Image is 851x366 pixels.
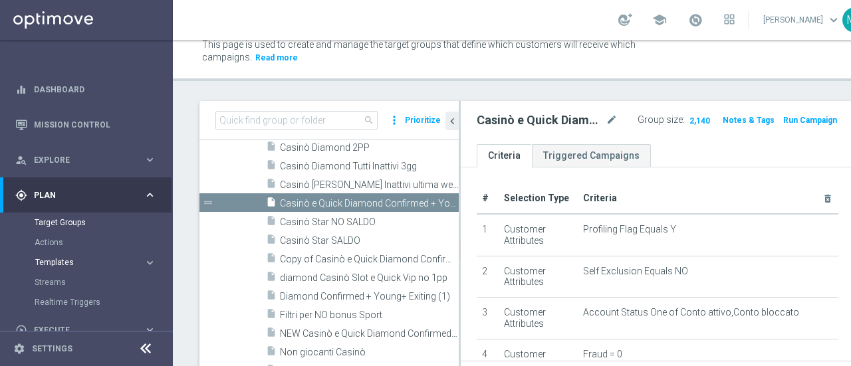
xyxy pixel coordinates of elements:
[477,214,499,256] td: 1
[477,298,499,339] td: 3
[15,84,27,96] i: equalizer
[35,213,172,232] div: Target Groups
[388,111,401,130] i: more_vert
[35,252,172,272] div: Templates
[583,349,622,360] span: Fraud = 0
[583,307,799,318] span: Account Status One of Conto attivo,Conto bloccato
[15,107,156,142] div: Mission Control
[144,153,156,166] i: keyboard_arrow_right
[35,258,130,266] span: Templates
[35,258,144,266] div: Templates
[35,257,157,268] button: Templates keyboard_arrow_right
[721,113,776,128] button: Notes & Tags
[638,114,683,126] label: Group size
[280,198,459,209] span: Casin&#xF2; e Quick Diamond Confirmed &#x2B; Young&#x2B; Exiting
[35,217,138,228] a: Target Groups
[266,215,277,230] i: insert_drive_file
[34,326,144,334] span: Execute
[15,154,27,166] i: person_search
[15,155,157,165] button: person_search Explore keyboard_arrow_right
[280,272,459,284] span: diamond Casin&#xF2; Slot e Quick Vip no 1pp
[35,272,172,292] div: Streams
[144,323,156,336] i: keyboard_arrow_right
[477,144,532,167] a: Criteria
[266,234,277,249] i: insert_drive_file
[782,113,838,128] button: Run Campaign
[15,84,157,95] button: equalizer Dashboard
[202,39,636,62] span: This page is used to create and manage the target groups that define which customers will receive...
[15,325,157,335] button: play_circle_outline Execute keyboard_arrow_right
[34,72,156,107] a: Dashboard
[266,159,277,175] i: insert_drive_file
[35,297,138,308] a: Realtime Triggers
[280,235,459,246] span: Casin&#xF2; Star SALDO
[532,144,651,167] a: Triggered Campaigns
[583,193,617,203] span: Criteria
[34,191,144,199] span: Plan
[652,13,667,27] span: school
[144,256,156,269] i: keyboard_arrow_right
[266,252,277,268] i: insert_drive_file
[266,345,277,361] i: insert_drive_file
[15,324,144,336] div: Execute
[280,217,459,228] span: Casin&#xF2; Star NO SALDO
[266,308,277,323] i: insert_drive_file
[280,310,459,321] span: Filtri per NO bonus Sport
[35,232,172,252] div: Actions
[215,111,378,130] input: Quick find group or folder
[15,324,27,336] i: play_circle_outline
[15,189,27,201] i: gps_fixed
[826,13,841,27] span: keyboard_arrow_down
[445,112,459,130] button: chevron_left
[15,154,144,166] div: Explore
[499,298,578,339] td: Customer Attributes
[280,254,459,265] span: Copy of Casin&#xF2; e Quick Diamond Confirmed &#x2B; Young&#x2B; Exiting
[499,256,578,298] td: Customer Attributes
[266,290,277,305] i: insert_drive_file
[266,327,277,342] i: insert_drive_file
[446,115,459,128] i: chevron_left
[364,115,374,126] span: search
[144,189,156,201] i: keyboard_arrow_right
[35,237,138,248] a: Actions
[403,112,443,130] button: Prioritize
[13,343,25,355] i: settings
[280,179,459,191] span: Casin&#xF2; Diamond Tutti Inattivi ultima week
[15,72,156,107] div: Dashboard
[266,141,277,156] i: insert_drive_file
[34,156,144,164] span: Explore
[15,189,144,201] div: Plan
[683,114,685,126] label: :
[280,291,459,302] span: Diamond Confirmed &#x2B; Young&#x2B; Exiting (1)
[280,161,459,172] span: Casin&#xF2; Diamond Tutti Inattivi 3gg
[606,112,618,128] i: mode_edit
[822,193,833,204] i: delete_forever
[762,10,842,30] a: [PERSON_NAME]keyboard_arrow_down
[34,107,156,142] a: Mission Control
[266,271,277,286] i: insert_drive_file
[266,178,277,193] i: insert_drive_file
[477,183,499,214] th: #
[266,197,277,212] i: insert_drive_file
[280,347,459,358] span: Non giocanti Casin&#xF2;
[35,292,172,312] div: Realtime Triggers
[15,190,157,201] button: gps_fixed Plan keyboard_arrow_right
[499,183,578,214] th: Selection Type
[280,328,459,339] span: NEW Casin&#xF2; e Quick Diamond Confirmed &#x2B; Young&#x2B; Exiting
[583,224,676,235] span: Profiling Flag Equals Y
[477,112,603,128] h2: Casinò e Quick Diamond Confirmed + Young+ Exiting
[35,277,138,288] a: Streams
[477,256,499,298] td: 2
[499,214,578,256] td: Customer Attributes
[688,116,711,128] span: 2,140
[583,266,688,277] span: Self Exclusion Equals NO
[15,120,157,130] button: Mission Control
[32,345,72,353] a: Settings
[280,142,459,153] span: Casin&#xF2; Diamond 2PP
